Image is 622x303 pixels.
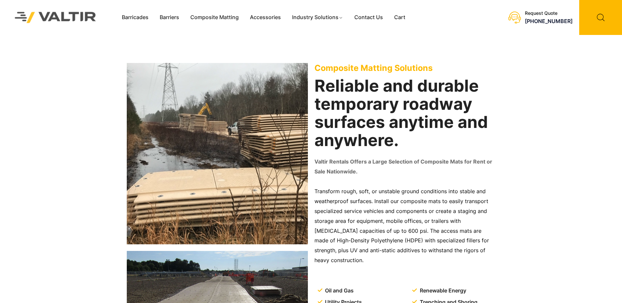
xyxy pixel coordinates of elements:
div: Request Quote [525,11,573,16]
a: Barricades [116,13,154,22]
span: Renewable Energy [418,286,466,296]
img: Valtir Rentals [6,3,105,31]
a: Contact Us [349,13,389,22]
a: Cart [389,13,411,22]
a: Accessories [244,13,286,22]
a: [PHONE_NUMBER] [525,18,573,24]
a: Barriers [154,13,185,22]
p: Transform rough, soft, or unstable ground conditions into stable and weatherproof surfaces. Insta... [314,187,496,265]
a: Industry Solutions [286,13,349,22]
p: Composite Matting Solutions [314,63,496,73]
a: Composite Matting [185,13,244,22]
h2: Reliable and durable temporary roadway surfaces anytime and anywhere. [314,77,496,149]
span: Oil and Gas [323,286,354,296]
p: Valtir Rentals Offers a Large Selection of Composite Mats for Rent or Sale Nationwide. [314,157,496,177]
